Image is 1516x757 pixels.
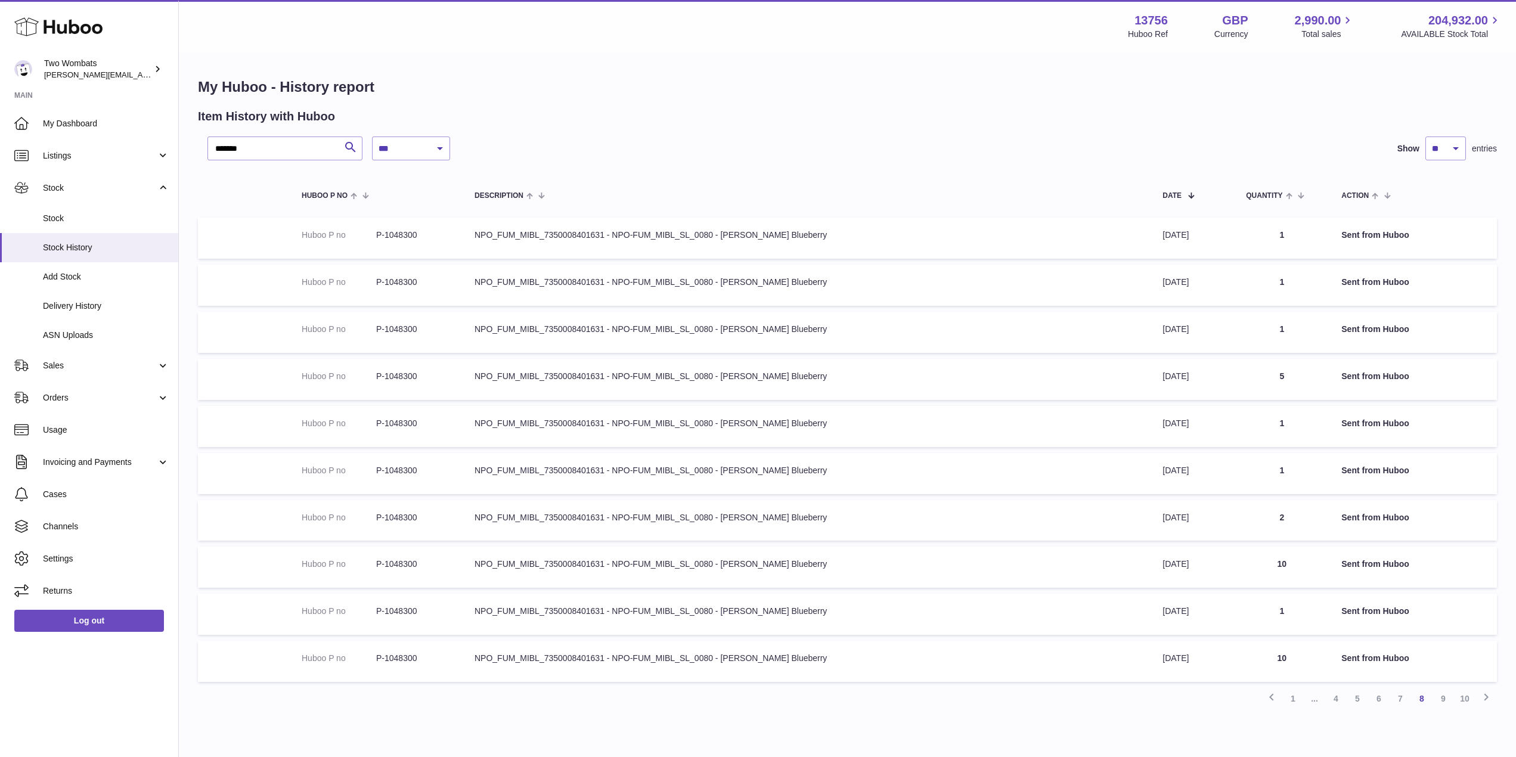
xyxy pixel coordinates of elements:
[302,418,376,429] dt: Huboo P no
[43,118,169,129] span: My Dashboard
[1433,688,1454,709] a: 9
[1234,218,1329,259] td: 1
[44,58,151,80] div: Two Wombats
[44,70,303,79] span: [PERSON_NAME][EMAIL_ADDRESS][PERSON_NAME][DOMAIN_NAME]
[198,108,335,125] h2: Item History with Huboo
[302,512,376,523] dt: Huboo P no
[43,521,169,532] span: Channels
[302,229,376,241] dt: Huboo P no
[1341,277,1409,287] strong: Sent from Huboo
[463,641,1151,682] td: NPO_FUM_MIBL_7350008401631 - NPO-FUM_MIBL_SL_0080 - [PERSON_NAME] Blueberry
[1151,594,1234,635] td: [DATE]
[14,610,164,631] a: Log out
[43,271,169,283] span: Add Stock
[1246,192,1282,200] span: Quantity
[1341,653,1409,663] strong: Sent from Huboo
[1234,500,1329,541] td: 2
[1234,641,1329,682] td: 10
[463,594,1151,635] td: NPO_FUM_MIBL_7350008401631 - NPO-FUM_MIBL_SL_0080 - [PERSON_NAME] Blueberry
[1428,13,1488,29] span: 204,932.00
[1401,13,1502,40] a: 204,932.00 AVAILABLE Stock Total
[1301,29,1354,40] span: Total sales
[463,265,1151,306] td: NPO_FUM_MIBL_7350008401631 - NPO-FUM_MIBL_SL_0080 - [PERSON_NAME] Blueberry
[1295,13,1355,40] a: 2,990.00 Total sales
[1234,406,1329,447] td: 1
[1214,29,1248,40] div: Currency
[1151,218,1234,259] td: [DATE]
[1222,13,1248,29] strong: GBP
[1341,230,1409,240] strong: Sent from Huboo
[463,547,1151,588] td: NPO_FUM_MIBL_7350008401631 - NPO-FUM_MIBL_SL_0080 - [PERSON_NAME] Blueberry
[463,453,1151,494] td: NPO_FUM_MIBL_7350008401631 - NPO-FUM_MIBL_SL_0080 - [PERSON_NAME] Blueberry
[1368,688,1390,709] a: 6
[1341,418,1409,428] strong: Sent from Huboo
[1128,29,1168,40] div: Huboo Ref
[302,606,376,617] dt: Huboo P no
[43,392,157,404] span: Orders
[376,559,451,570] dd: P-1048300
[376,324,451,335] dd: P-1048300
[463,218,1151,259] td: NPO_FUM_MIBL_7350008401631 - NPO-FUM_MIBL_SL_0080 - [PERSON_NAME] Blueberry
[302,559,376,570] dt: Huboo P no
[43,213,169,224] span: Stock
[1341,371,1409,381] strong: Sent from Huboo
[1162,192,1182,200] span: Date
[302,277,376,288] dt: Huboo P no
[463,359,1151,400] td: NPO_FUM_MIBL_7350008401631 - NPO-FUM_MIBL_SL_0080 - [PERSON_NAME] Blueberry
[1304,688,1325,709] span: ...
[1234,594,1329,635] td: 1
[1234,547,1329,588] td: 10
[376,653,451,664] dd: P-1048300
[302,371,376,382] dt: Huboo P no
[1341,606,1409,616] strong: Sent from Huboo
[1282,688,1304,709] a: 1
[463,406,1151,447] td: NPO_FUM_MIBL_7350008401631 - NPO-FUM_MIBL_SL_0080 - [PERSON_NAME] Blueberry
[1151,547,1234,588] td: [DATE]
[43,585,169,597] span: Returns
[376,465,451,476] dd: P-1048300
[1411,688,1433,709] a: 8
[43,553,169,564] span: Settings
[1151,406,1234,447] td: [DATE]
[376,512,451,523] dd: P-1048300
[1234,265,1329,306] td: 1
[43,330,169,341] span: ASN Uploads
[1234,453,1329,494] td: 1
[1341,466,1409,475] strong: Sent from Huboo
[376,229,451,241] dd: P-1048300
[43,300,169,312] span: Delivery History
[1151,312,1234,353] td: [DATE]
[1234,312,1329,353] td: 1
[43,489,169,500] span: Cases
[1234,359,1329,400] td: 5
[1325,688,1347,709] a: 4
[14,60,32,78] img: philip.carroll@twowombats.com
[1341,513,1409,522] strong: Sent from Huboo
[1397,143,1419,154] label: Show
[1295,13,1341,29] span: 2,990.00
[1151,500,1234,541] td: [DATE]
[475,192,523,200] span: Description
[376,277,451,288] dd: P-1048300
[1151,359,1234,400] td: [DATE]
[302,192,348,200] span: Huboo P no
[43,182,157,194] span: Stock
[43,242,169,253] span: Stock History
[463,500,1151,541] td: NPO_FUM_MIBL_7350008401631 - NPO-FUM_MIBL_SL_0080 - [PERSON_NAME] Blueberry
[1341,559,1409,569] strong: Sent from Huboo
[43,360,157,371] span: Sales
[376,371,451,382] dd: P-1048300
[1472,143,1497,154] span: entries
[376,418,451,429] dd: P-1048300
[376,606,451,617] dd: P-1048300
[1454,688,1475,709] a: 10
[1151,265,1234,306] td: [DATE]
[1341,192,1369,200] span: Action
[1151,453,1234,494] td: [DATE]
[43,457,157,468] span: Invoicing and Payments
[1347,688,1368,709] a: 5
[1134,13,1168,29] strong: 13756
[43,424,169,436] span: Usage
[463,312,1151,353] td: NPO_FUM_MIBL_7350008401631 - NPO-FUM_MIBL_SL_0080 - [PERSON_NAME] Blueberry
[1151,641,1234,682] td: [DATE]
